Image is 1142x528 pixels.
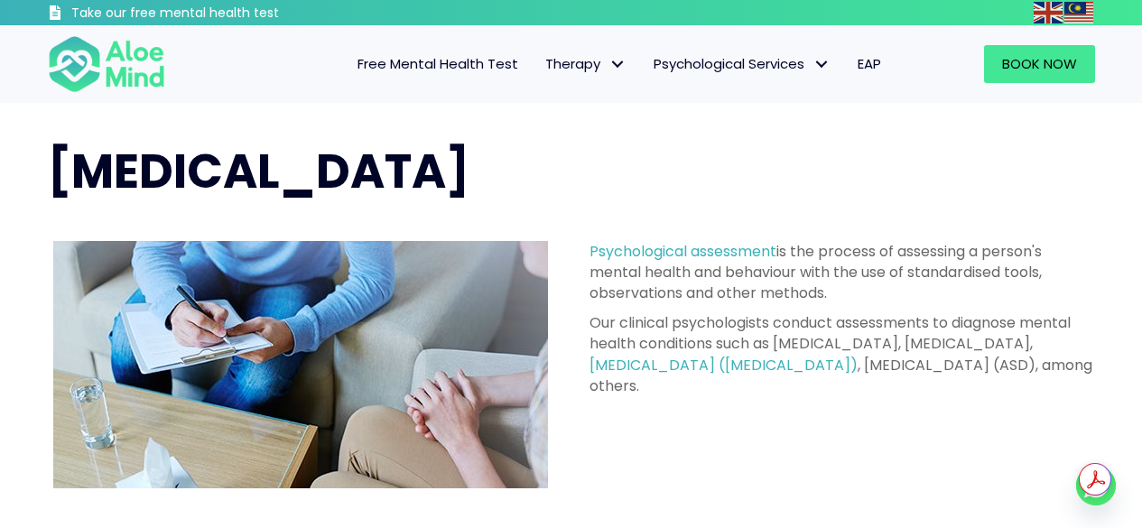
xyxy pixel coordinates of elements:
span: Psychological Services [654,54,831,73]
a: Whatsapp [1076,466,1116,505]
a: Free Mental Health Test [344,45,532,83]
nav: Menu [189,45,895,83]
img: Aloe mind Logo [48,34,165,94]
a: Book Now [984,45,1095,83]
p: is the process of assessing a person's mental health and behaviour with the use of standardised t... [590,241,1095,304]
span: Therapy: submenu [605,51,631,78]
a: [MEDICAL_DATA] ([MEDICAL_DATA]) [590,355,858,375]
a: Malay [1064,2,1095,23]
span: Book Now [1002,54,1077,73]
p: Our clinical psychologists conduct assessments to diagnose mental health conditions such as [MEDI... [590,312,1095,396]
a: EAP [844,45,895,83]
span: Free Mental Health Test [357,54,518,73]
h3: Take our free mental health test [71,5,376,23]
span: Therapy [545,54,627,73]
span: Psychological Services: submenu [809,51,835,78]
img: en [1034,2,1063,23]
a: Take our free mental health test [48,5,376,25]
a: Psychological assessment [590,241,776,262]
a: TherapyTherapy: submenu [532,45,640,83]
a: Psychological ServicesPsychological Services: submenu [640,45,844,83]
span: EAP [858,54,881,73]
a: English [1034,2,1064,23]
span: [MEDICAL_DATA] [48,138,469,204]
img: ms [1064,2,1093,23]
img: psychological assessment [53,241,548,488]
